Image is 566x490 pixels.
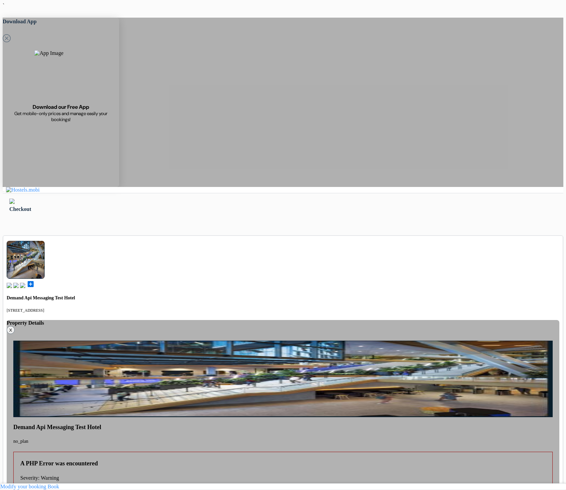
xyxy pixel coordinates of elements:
[9,199,15,204] img: left_arrow.svg
[20,475,552,481] p: Severity: Warning
[6,187,40,193] img: Hostels.mobi
[7,295,559,301] h4: Demand Api Messaging Test Hotel
[3,34,11,42] svg: Close
[9,206,31,212] span: Checkout
[33,103,89,110] span: Download our Free App
[7,308,44,313] small: [STREET_ADDRESS]
[27,283,35,289] a: add_box
[13,439,553,444] p: no_plan
[48,484,59,489] a: Book
[0,484,46,489] a: Modify your booking
[7,283,12,288] img: book.svg
[34,50,88,103] img: App Image
[20,283,25,288] img: truck.svg
[7,326,15,334] button: X
[3,18,119,26] h5: Download App
[7,320,559,326] h4: Property Details
[13,283,19,288] img: music.svg
[20,460,552,467] h4: A PHP Error was encountered
[13,424,553,431] h4: Demand Api Messaging Test Hotel
[10,110,112,122] span: Get mobile-only prices and manage easily your bookings!
[27,280,35,288] span: add_box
